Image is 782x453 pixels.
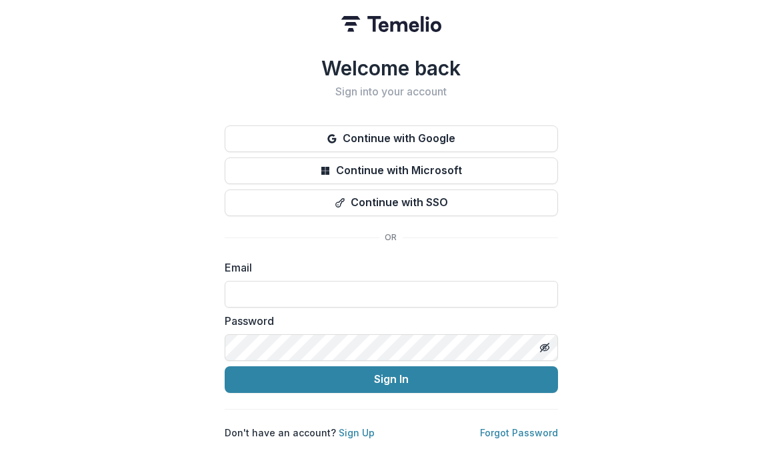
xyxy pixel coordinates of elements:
button: Sign In [225,366,558,393]
label: Password [225,313,550,329]
button: Toggle password visibility [534,337,555,358]
a: Forgot Password [480,427,558,438]
h2: Sign into your account [225,85,558,98]
label: Email [225,260,550,276]
img: Temelio [341,16,441,32]
p: Don't have an account? [225,426,375,440]
h1: Welcome back [225,56,558,80]
button: Continue with Google [225,125,558,152]
a: Sign Up [339,427,375,438]
button: Continue with Microsoft [225,157,558,184]
button: Continue with SSO [225,189,558,216]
